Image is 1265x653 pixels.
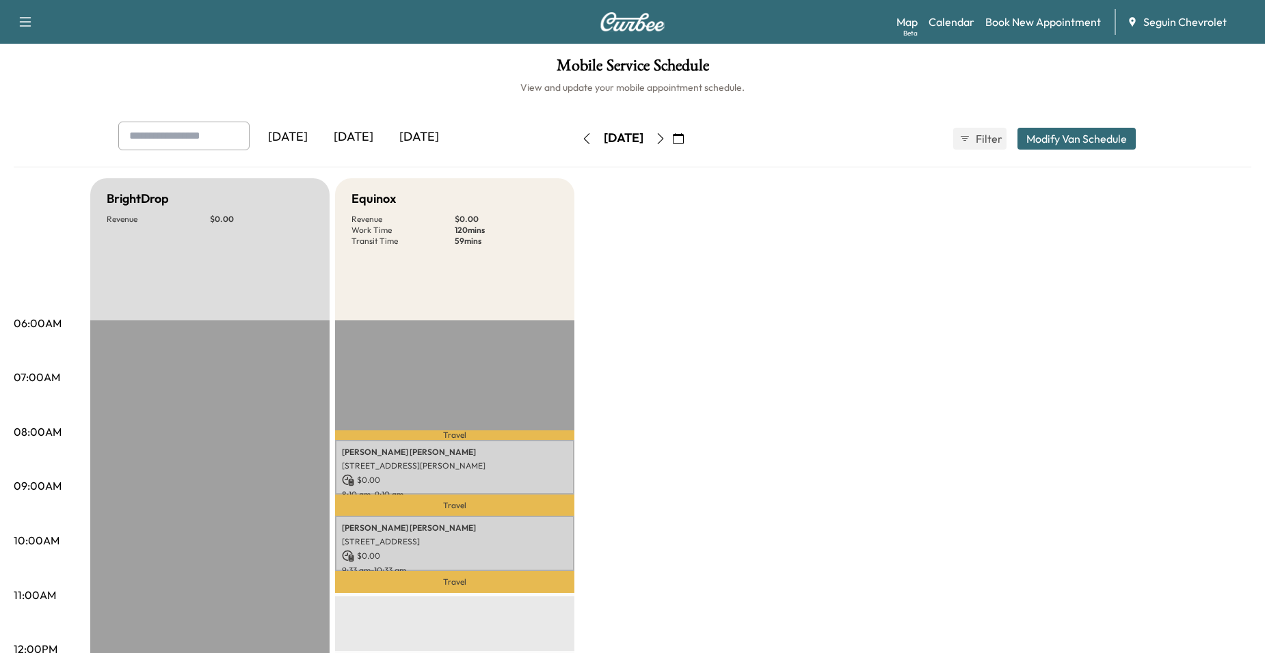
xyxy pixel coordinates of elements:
[14,81,1251,94] h6: View and update your mobile appointment schedule.
[342,565,568,576] p: 9:33 am - 10:33 am
[14,587,56,603] p: 11:00AM
[351,214,455,225] p: Revenue
[976,130,1000,147] span: Filter
[14,369,60,385] p: 07:00AM
[953,128,1007,150] button: Filter
[342,489,568,500] p: 8:10 am - 9:10 am
[335,571,574,593] p: Travel
[14,423,62,440] p: 08:00AM
[1017,128,1136,150] button: Modify Van Schedule
[14,57,1251,81] h1: Mobile Service Schedule
[14,477,62,494] p: 09:00AM
[107,189,169,208] h5: BrightDrop
[455,214,558,225] p: $ 0.00
[455,225,558,236] p: 120 mins
[342,460,568,471] p: [STREET_ADDRESS][PERSON_NAME]
[255,122,321,153] div: [DATE]
[14,315,62,331] p: 06:00AM
[604,130,643,147] div: [DATE]
[455,236,558,247] p: 59 mins
[342,536,568,547] p: [STREET_ADDRESS]
[1143,14,1227,30] span: Seguin Chevrolet
[335,430,574,439] p: Travel
[342,550,568,562] p: $ 0.00
[351,225,455,236] p: Work Time
[14,532,59,548] p: 10:00AM
[896,14,918,30] a: MapBeta
[386,122,452,153] div: [DATE]
[985,14,1101,30] a: Book New Appointment
[342,447,568,458] p: [PERSON_NAME] [PERSON_NAME]
[351,189,396,208] h5: Equinox
[351,236,455,247] p: Transit Time
[600,12,665,31] img: Curbee Logo
[210,214,313,225] p: $ 0.00
[903,28,918,38] div: Beta
[107,214,210,225] p: Revenue
[929,14,974,30] a: Calendar
[342,474,568,486] p: $ 0.00
[321,122,386,153] div: [DATE]
[342,523,568,533] p: [PERSON_NAME] [PERSON_NAME]
[335,495,574,516] p: Travel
